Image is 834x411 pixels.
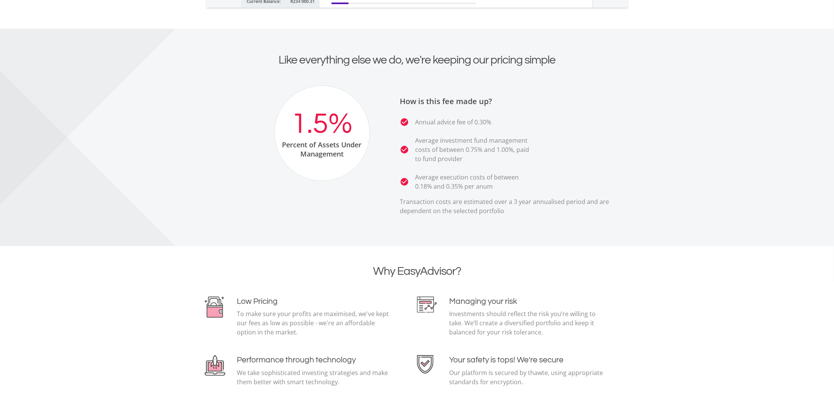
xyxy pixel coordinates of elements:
h4: Low Pricing [237,297,393,306]
p: Investments should reflect the risk you’re willing to take. We’ll create a diversified portfolio ... [449,309,605,337]
h2: Like everything else we do, we're keeping our pricing simple [205,53,629,67]
p: Annual advice fee of 0.30% [415,117,491,127]
h2: Why EasyAdvisor? [205,264,629,278]
h4: Performance through technology [237,355,393,365]
h3: How is this fee made up? [400,97,629,106]
h4: Your safety is tops! We're secure [449,355,605,365]
h4: Managing your risk [449,297,605,306]
p: To make sure your profits are maximised, we've kept our fees as low as possible - we're an afford... [237,309,393,337]
div: 1.5% [292,108,353,140]
i: check_circle [400,145,409,154]
p: Our platform is secured by thawte, using appropriate standards for encryption. [449,368,605,387]
div: Percent of Assets Under Management [275,140,370,158]
p: We take sophisticated investing strategies and make them better with smart technology. [237,368,393,387]
p: Average investment fund management costs of between 0.75% and 1.00%, paid to fund provider [415,136,534,163]
i: check_circle [400,177,409,186]
p: Average execution costs of between 0.18% and 0.35% per anum [415,173,534,191]
p: Transaction costs are estimated over a 3 year annualised period and are dependent on the selected... [400,197,629,215]
i: check_circle [400,117,409,127]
